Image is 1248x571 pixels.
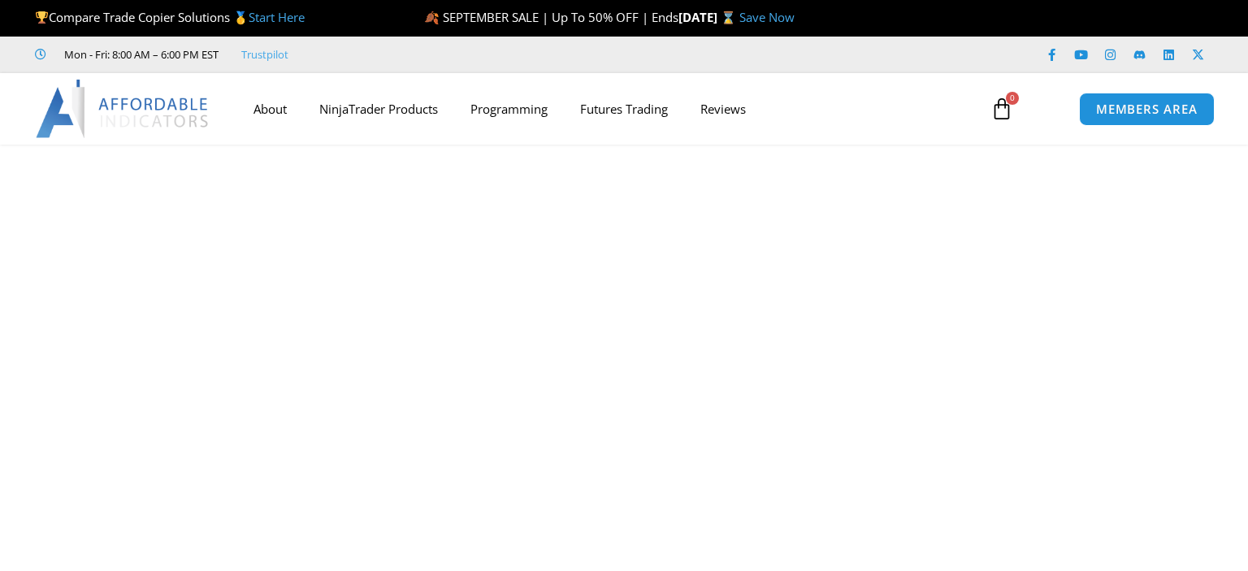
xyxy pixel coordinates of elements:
[1079,93,1215,126] a: MEMBERS AREA
[237,90,303,128] a: About
[684,90,762,128] a: Reviews
[1096,103,1198,115] span: MEMBERS AREA
[35,9,305,25] span: Compare Trade Copier Solutions 🥇
[241,45,288,64] a: Trustpilot
[424,9,678,25] span: 🍂 SEPTEMBER SALE | Up To 50% OFF | Ends
[237,90,974,128] nav: Menu
[303,90,454,128] a: NinjaTrader Products
[60,45,219,64] span: Mon - Fri: 8:00 AM – 6:00 PM EST
[36,80,210,138] img: LogoAI | Affordable Indicators – NinjaTrader
[36,11,48,24] img: 🏆
[1006,92,1019,105] span: 0
[454,90,564,128] a: Programming
[739,9,795,25] a: Save Now
[249,9,305,25] a: Start Here
[564,90,684,128] a: Futures Trading
[966,85,1038,132] a: 0
[678,9,739,25] strong: [DATE] ⌛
